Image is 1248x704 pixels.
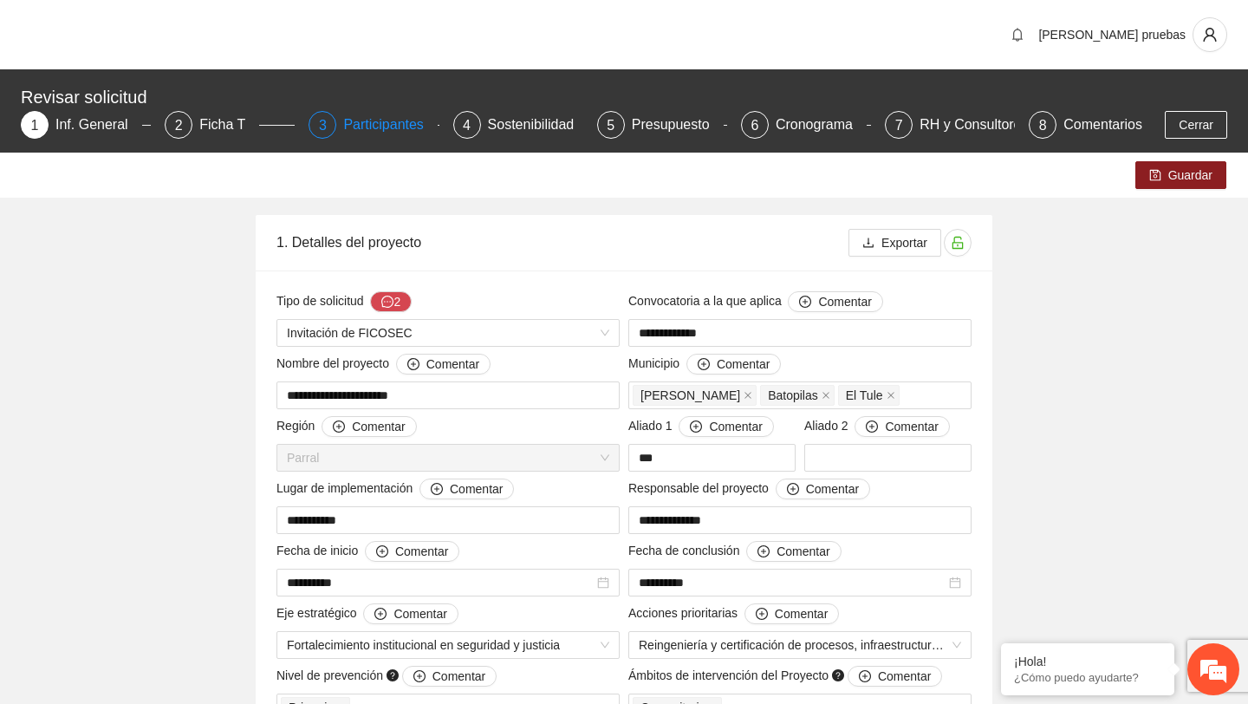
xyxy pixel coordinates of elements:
[690,420,702,434] span: plus-circle
[806,479,859,499] span: Comentar
[628,291,883,312] span: Convocatoria a la que aplica
[1165,111,1227,139] button: Cerrar
[757,545,770,559] span: plus-circle
[775,604,828,623] span: Comentar
[804,416,950,437] span: Aliado 2
[276,354,491,375] span: Nombre del proyecto
[885,111,1015,139] div: 7RH y Consultores
[788,291,882,312] button: Convocatoria a la que aplica
[777,542,829,561] span: Comentar
[1038,28,1186,42] span: [PERSON_NAME] pruebas
[787,483,799,497] span: plus-circle
[760,385,835,406] span: Batopilas
[776,479,870,499] button: Responsable del proyecto
[276,479,514,499] span: Lugar de implementación
[393,604,446,623] span: Comentar
[21,111,151,139] div: 1Inf. General
[838,385,900,406] span: El Tule
[799,296,811,310] span: plus-circle
[276,218,848,267] div: 1. Detalles del proyecto
[848,229,941,257] button: downloadExportar
[1193,27,1226,42] span: user
[419,479,514,499] button: Lugar de implementación
[387,669,399,681] span: question-circle
[607,118,614,133] span: 5
[945,236,971,250] span: unlock
[343,111,438,139] div: Participantes
[832,669,844,681] span: question-circle
[431,483,443,497] span: plus-circle
[741,111,871,139] div: 6Cronograma
[276,541,459,562] span: Fecha de inicio
[920,111,1042,139] div: RH y Consultores
[628,354,781,375] span: Municipio
[818,292,871,311] span: Comentar
[381,296,393,310] span: message
[395,542,448,561] span: Comentar
[1063,111,1142,139] div: Comentarios
[376,545,388,559] span: plus-circle
[287,320,609,346] span: Invitación de FICOSEC
[165,111,295,139] div: 2Ficha T
[432,667,485,686] span: Comentar
[628,603,839,624] span: Acciones prioritarias
[55,111,142,139] div: Inf. General
[855,416,949,437] button: Aliado 2
[1014,671,1161,684] p: ¿Cómo puedo ayudarte?
[756,608,768,622] span: plus-circle
[597,111,727,139] div: 5Presupuesto
[402,666,497,687] button: Nivel de prevención question-circle
[628,666,942,687] span: Ámbitos de intervención del Proyecto
[1179,115,1213,134] span: Cerrar
[1004,21,1031,49] button: bell
[407,358,419,372] span: plus-circle
[822,391,830,400] span: close
[426,355,479,374] span: Comentar
[698,358,710,372] span: plus-circle
[352,417,405,436] span: Comentar
[463,118,471,133] span: 4
[284,9,326,50] div: Minimizar ventana de chat en vivo
[859,670,871,684] span: plus-circle
[887,391,895,400] span: close
[453,111,583,139] div: 4Sostenibilidad
[1004,28,1030,42] span: bell
[333,420,345,434] span: plus-circle
[1029,111,1142,139] div: 8Comentarios
[744,391,752,400] span: close
[848,666,942,687] button: Ámbitos de intervención del Proyecto question-circle
[1149,169,1161,183] span: save
[628,416,774,437] span: Aliado 1
[878,667,931,686] span: Comentar
[287,445,609,471] span: Parral
[365,541,459,562] button: Fecha de inicio
[862,237,874,251] span: download
[1135,161,1226,189] button: saveGuardar
[686,354,781,375] button: Municipio
[639,632,961,658] span: Reingeniería y certificación de procesos, infraestructura y modernización tecnológica en segurida...
[319,118,327,133] span: 3
[751,118,758,133] span: 6
[175,118,183,133] span: 2
[679,416,773,437] button: Aliado 1
[632,111,724,139] div: Presupuesto
[746,541,841,562] button: Fecha de conclusión
[199,111,259,139] div: Ficha T
[846,386,883,405] span: El Tule
[768,386,818,405] span: Batopilas
[276,603,458,624] span: Eje estratégico
[640,386,740,405] span: [PERSON_NAME]
[9,473,330,534] textarea: Escriba su mensaje y pulse “Intro”
[744,603,839,624] button: Acciones prioritarias
[31,118,39,133] span: 1
[396,354,491,375] button: Nombre del proyecto
[363,603,458,624] button: Eje estratégico
[709,417,762,436] span: Comentar
[488,111,588,139] div: Sostenibilidad
[276,416,417,437] span: Región
[21,83,1217,111] div: Revisar solicitud
[101,231,239,407] span: Estamos en línea.
[1168,166,1212,185] span: Guardar
[885,417,938,436] span: Comentar
[90,88,291,111] div: Chatee con nosotros ahora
